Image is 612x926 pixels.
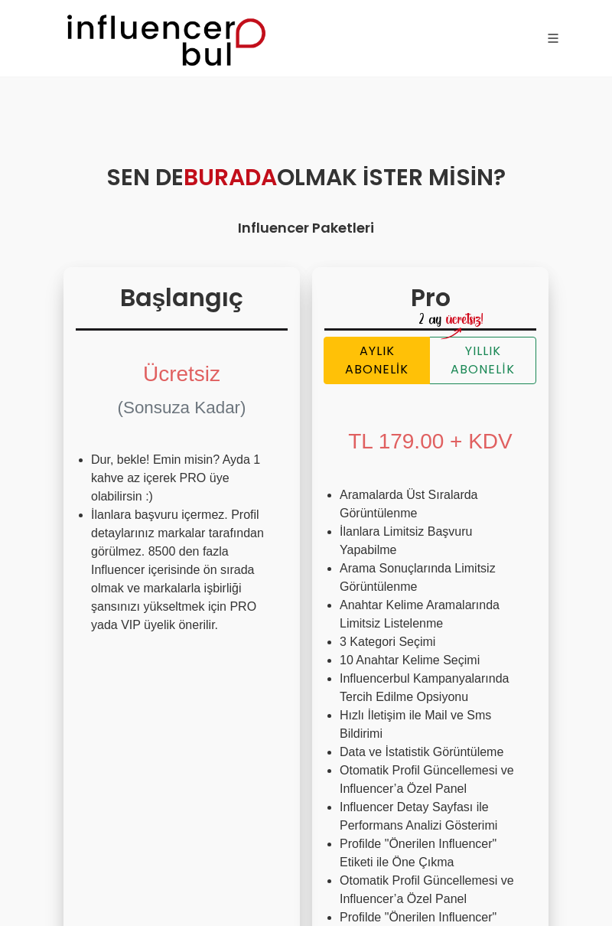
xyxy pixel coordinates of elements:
[340,743,521,761] li: Data ve İstatistik Görüntüleme
[340,872,521,908] li: Otomatik Profil Güncellemesi ve Influencer’a Özel Panel
[91,451,272,506] li: Dur, bekle! Emin misin? Ayda 1 kahve az içerek PRO üye olabilirsin :)
[91,506,272,634] li: İlanlara başvuru içermez. Profil detaylarınız markalar tarafından görülmez. 8500 den fazla Influe...
[348,429,373,453] span: TL
[379,429,513,453] span: 179.00 + KDV
[340,559,521,596] li: Arama Sonuçlarında Limitsiz Görüntülenme
[76,279,288,331] h3: Başlangıç
[340,670,521,706] li: Influencerbul Kampanyalarında Tercih Edilme Opsiyonu
[340,633,521,651] li: 3 Kategori Seçimi
[40,160,572,194] h2: Sen de Olmak İster misin?
[340,706,521,743] li: Hızlı İletişim ile Mail ve Sms Bildirimi
[340,651,521,670] li: 10 Anahtar Kelime Seçimi
[429,337,536,384] label: Yıllık Abonelik
[184,161,277,194] span: Burada
[324,337,430,384] label: Aylık Abonelik
[143,362,220,386] span: Ücretsiz
[340,761,521,798] li: Otomatik Profil Güncellemesi ve Influencer’a Özel Panel
[117,398,246,417] span: (Sonsuza Kadar)
[340,523,521,559] li: İlanlara Limitsiz Başvuru Yapabilme
[40,217,572,238] h4: Influencer Paketleri
[340,835,521,872] li: Profilde "Önerilen Influencer" Etiketi ile Öne Çıkma
[340,486,521,523] li: Aramalarda Üst Sıralarda Görüntülenme
[340,596,521,633] li: Anahtar Kelime Aramalarında Limitsiz Listelenme
[324,279,536,331] h3: Pro
[340,798,521,835] li: Influencer Detay Sayfası ile Performans Analizi Gösterimi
